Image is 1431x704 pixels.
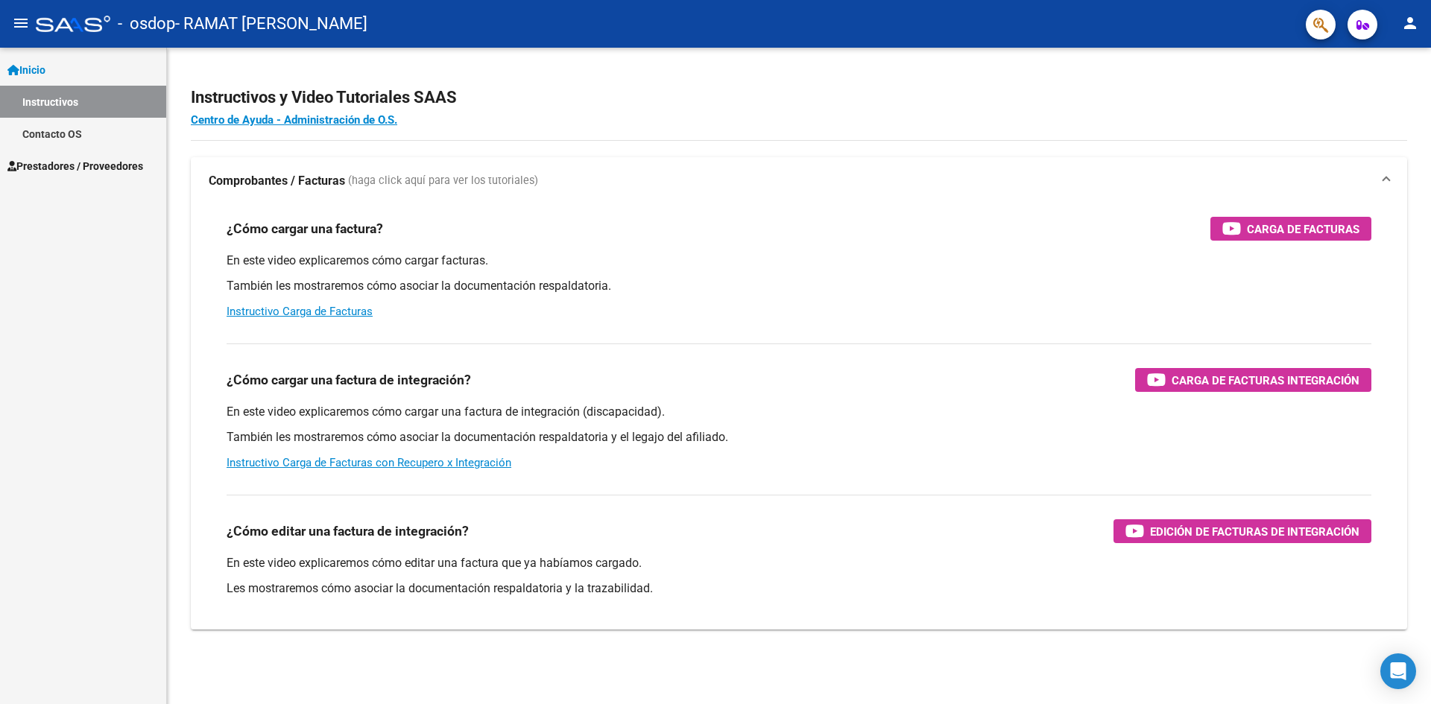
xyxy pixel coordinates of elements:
button: Edición de Facturas de integración [1113,519,1371,543]
strong: Comprobantes / Facturas [209,173,345,189]
mat-icon: person [1401,14,1419,32]
p: En este video explicaremos cómo cargar una factura de integración (discapacidad). [227,404,1371,420]
button: Carga de Facturas [1210,217,1371,241]
div: Open Intercom Messenger [1380,653,1416,689]
span: - osdop [118,7,175,40]
span: - RAMAT [PERSON_NAME] [175,7,367,40]
button: Carga de Facturas Integración [1135,368,1371,392]
h3: ¿Cómo cargar una factura? [227,218,383,239]
mat-icon: menu [12,14,30,32]
span: Edición de Facturas de integración [1150,522,1359,541]
span: Prestadores / Proveedores [7,158,143,174]
h3: ¿Cómo cargar una factura de integración? [227,370,471,390]
a: Instructivo Carga de Facturas con Recupero x Integración [227,456,511,469]
a: Centro de Ayuda - Administración de O.S. [191,113,397,127]
a: Instructivo Carga de Facturas [227,305,373,318]
p: Les mostraremos cómo asociar la documentación respaldatoria y la trazabilidad. [227,580,1371,597]
span: Inicio [7,62,45,78]
p: También les mostraremos cómo asociar la documentación respaldatoria. [227,278,1371,294]
span: Carga de Facturas Integración [1172,371,1359,390]
h2: Instructivos y Video Tutoriales SAAS [191,83,1407,112]
span: Carga de Facturas [1247,220,1359,238]
p: En este video explicaremos cómo editar una factura que ya habíamos cargado. [227,555,1371,571]
p: En este video explicaremos cómo cargar facturas. [227,253,1371,269]
p: También les mostraremos cómo asociar la documentación respaldatoria y el legajo del afiliado. [227,429,1371,445]
div: Comprobantes / Facturas (haga click aquí para ver los tutoriales) [191,205,1407,630]
h3: ¿Cómo editar una factura de integración? [227,521,469,542]
mat-expansion-panel-header: Comprobantes / Facturas (haga click aquí para ver los tutoriales) [191,157,1407,205]
span: (haga click aquí para ver los tutoriales) [348,173,538,189]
